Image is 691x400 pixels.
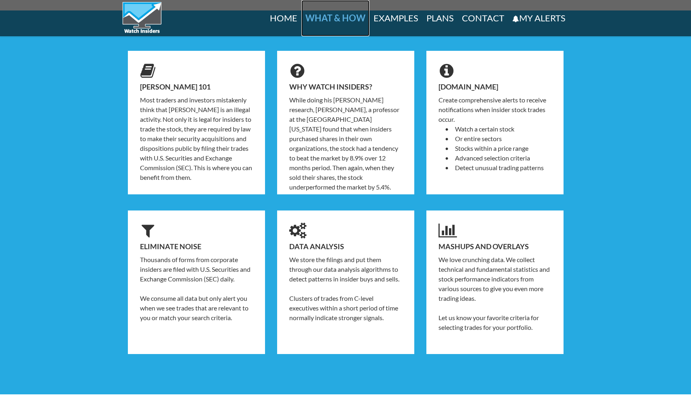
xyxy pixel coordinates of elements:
[140,95,253,182] p: Most traders and investors mistakenly think that [PERSON_NAME] is an illegal activity. Not only i...
[289,95,402,192] p: While doing his [PERSON_NAME] research, [PERSON_NAME], a professor at the [GEOGRAPHIC_DATA][US_ST...
[289,83,402,91] h4: Why Watch Insiders?
[289,255,402,323] p: We store the filings and put them through our data analysis algorithms to detect patterns in insi...
[438,255,551,332] p: We love crunching data. We collect technical and fundamental statistics and stock performance ind...
[289,243,402,251] h4: Data Analysis
[140,255,253,323] p: Thousands of forms from corporate insiders are filed with U.S. Securities and Exchange Commission...
[438,163,551,173] li: Detect unusual trading patterns
[438,134,551,144] li: Or entire sectors
[140,83,253,91] h4: [PERSON_NAME] 101
[438,83,551,173] div: Create comprehensive alerts to receive notifications when insider stock trades occur.
[438,124,551,134] li: Watch a certain stock
[438,243,551,251] h4: Mashups and Overlays
[438,83,551,91] h4: [DOMAIN_NAME]
[140,243,253,251] h4: Eliminate Noise
[438,144,551,153] li: Stocks within a price range
[438,153,551,163] li: Advanced selection criteria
